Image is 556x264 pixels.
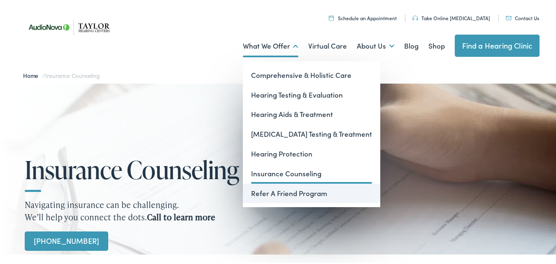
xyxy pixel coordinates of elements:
img: utility icon [506,14,512,19]
h1: Insurance Counseling [25,154,255,182]
a: [MEDICAL_DATA] Testing & Treatment [243,123,380,143]
a: Home [23,70,42,78]
a: Blog [404,29,419,60]
a: Schedule an Appointment [329,13,397,20]
a: Refer A Friend Program [243,182,380,202]
a: Comprehensive & Holistic Care [243,64,380,84]
a: Virtual Care [308,29,347,60]
span: / [23,70,100,78]
a: Hearing Aids & Treatment [243,103,380,123]
a: Take Online [MEDICAL_DATA] [412,13,490,20]
a: What We Offer [243,29,298,60]
a: Insurance Counseling [243,162,380,182]
img: utility icon [329,14,334,19]
span: Insurance Counseling [45,70,100,78]
a: [PHONE_NUMBER] [25,230,108,249]
a: Contact Us [506,13,539,20]
p: Navigating insurance can be challenging. We’ll help you connect the dots. [25,197,537,222]
a: Find a Hearing Clinic [455,33,540,55]
strong: Call to learn more [147,210,215,221]
a: Shop [428,29,445,60]
a: About Us [357,29,394,60]
a: Hearing Testing & Evaluation [243,84,380,103]
a: Hearing Protection [243,143,380,162]
img: utility icon [412,14,418,19]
